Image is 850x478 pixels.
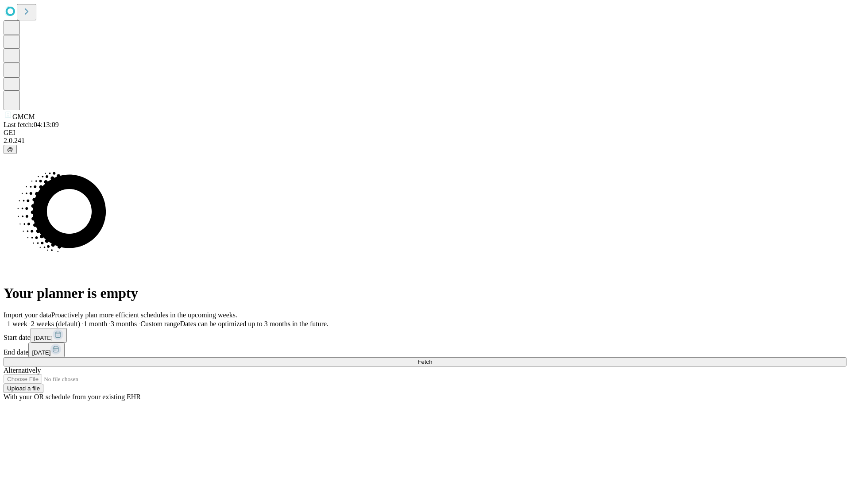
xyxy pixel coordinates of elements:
[28,343,65,357] button: [DATE]
[180,320,328,328] span: Dates can be optimized up to 3 months in the future.
[4,137,846,145] div: 2.0.241
[7,320,27,328] span: 1 week
[417,358,432,365] span: Fetch
[4,328,846,343] div: Start date
[4,311,51,319] span: Import your data
[4,343,846,357] div: End date
[51,311,237,319] span: Proactively plan more efficient schedules in the upcoming weeks.
[12,113,35,120] span: GMCM
[7,146,13,153] span: @
[4,384,43,393] button: Upload a file
[4,145,17,154] button: @
[4,121,59,128] span: Last fetch: 04:13:09
[31,328,67,343] button: [DATE]
[4,366,41,374] span: Alternatively
[140,320,180,328] span: Custom range
[4,393,141,401] span: With your OR schedule from your existing EHR
[84,320,107,328] span: 1 month
[4,285,846,301] h1: Your planner is empty
[32,349,50,356] span: [DATE]
[111,320,137,328] span: 3 months
[4,129,846,137] div: GEI
[31,320,80,328] span: 2 weeks (default)
[34,335,53,341] span: [DATE]
[4,357,846,366] button: Fetch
